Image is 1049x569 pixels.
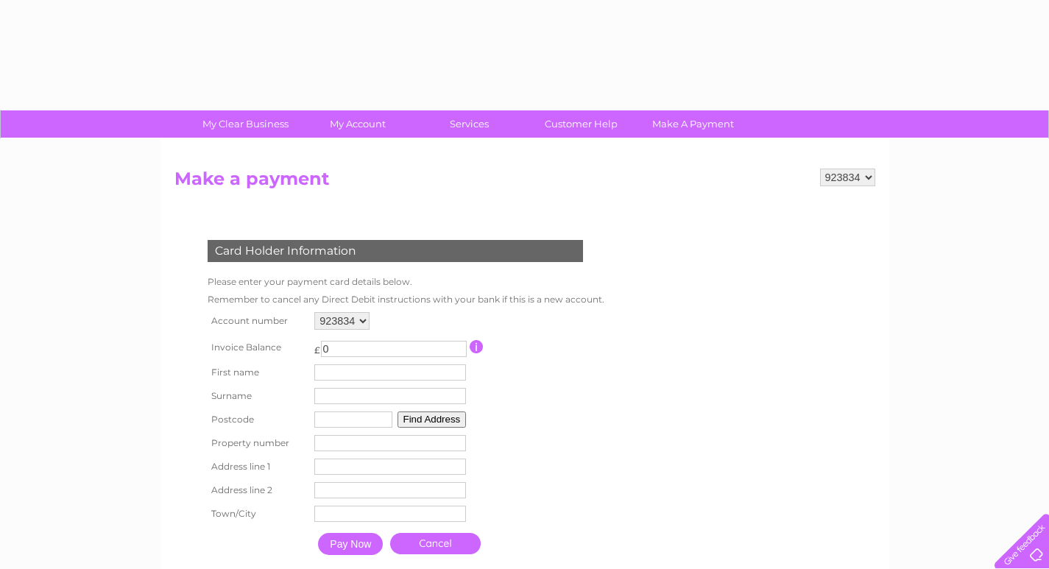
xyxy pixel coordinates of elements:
[409,110,530,138] a: Services
[398,411,467,428] button: Find Address
[204,361,311,384] th: First name
[204,308,311,333] th: Account number
[297,110,418,138] a: My Account
[520,110,642,138] a: Customer Help
[185,110,306,138] a: My Clear Business
[208,240,583,262] div: Card Holder Information
[204,455,311,478] th: Address line 1
[390,533,481,554] a: Cancel
[174,169,875,197] h2: Make a payment
[204,384,311,408] th: Surname
[204,291,608,308] td: Remember to cancel any Direct Debit instructions with your bank if this is a new account.
[204,408,311,431] th: Postcode
[470,340,484,353] input: Information
[632,110,754,138] a: Make A Payment
[204,333,311,361] th: Invoice Balance
[204,273,608,291] td: Please enter your payment card details below.
[204,502,311,526] th: Town/City
[204,478,311,502] th: Address line 2
[318,533,383,555] input: Pay Now
[204,431,311,455] th: Property number
[314,337,320,356] td: £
